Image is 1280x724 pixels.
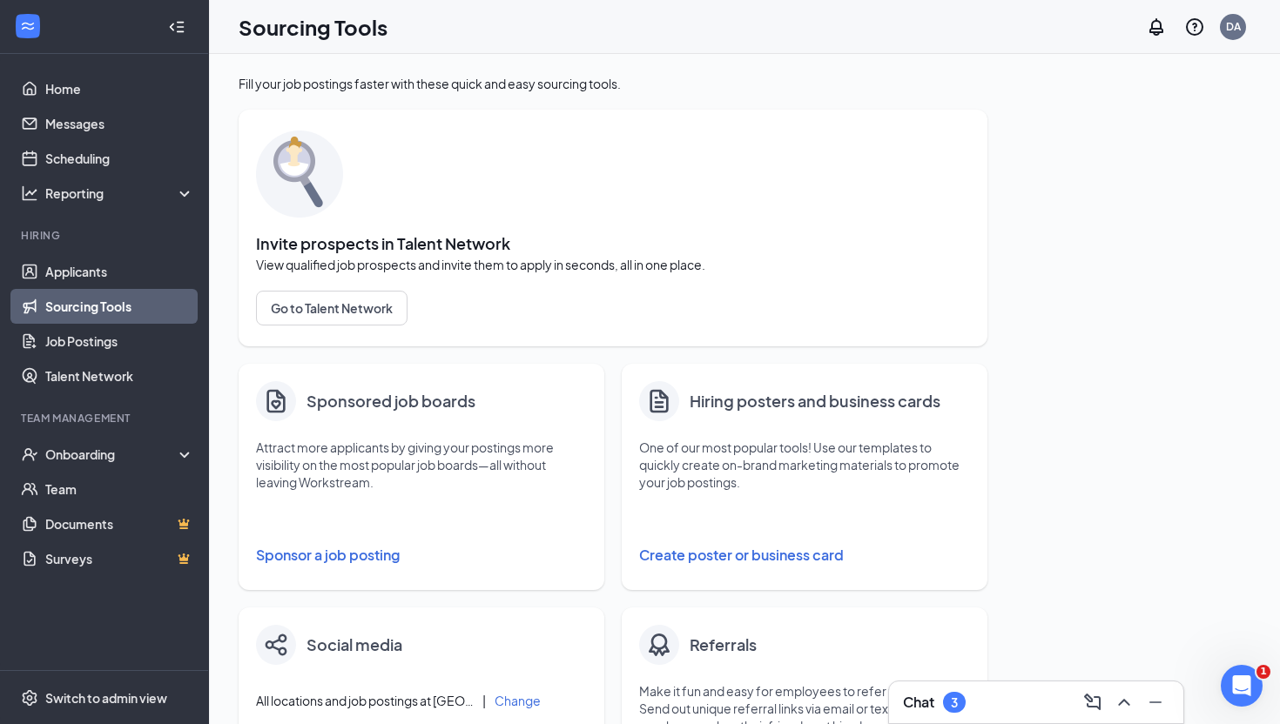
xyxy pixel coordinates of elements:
a: Messages [45,106,194,141]
button: ComposeMessage [1079,688,1107,716]
img: clipboard [262,387,290,415]
a: Go to Talent Network [256,291,970,325]
img: share [265,633,287,656]
div: Onboarding [45,446,179,463]
a: SurveysCrown [45,541,194,576]
h4: Sponsored job boards [307,389,475,413]
div: Reporting [45,184,195,202]
a: Home [45,71,194,106]
iframe: Intercom live chat [1221,665,1263,707]
span: View qualified job prospects and invite them to apply in seconds, all in one place. [256,256,970,273]
svg: Notifications [1146,17,1167,37]
svg: Settings [21,689,38,707]
h4: Referrals [690,633,757,657]
button: Sponsor a job posting [256,538,587,573]
svg: UserCheck [21,446,38,463]
div: DA [1226,19,1241,34]
h4: Social media [307,633,402,657]
svg: ComposeMessage [1082,692,1103,713]
div: Fill your job postings faster with these quick and easy sourcing tools. [239,75,987,92]
button: ChevronUp [1110,688,1138,716]
span: All locations and job postings at [GEOGRAPHIC_DATA]-fil-A [256,692,474,709]
a: Team [45,472,194,506]
div: Hiring [21,228,191,243]
svg: Collapse [168,18,185,36]
a: DocumentsCrown [45,506,194,541]
img: sourcing-tools [256,131,343,218]
p: One of our most popular tools! Use our templates to quickly create on-brand marketing materials t... [639,439,970,491]
svg: Minimize [1145,692,1166,713]
svg: Document [645,386,673,416]
button: Go to Talent Network [256,291,408,325]
div: 3 [951,695,958,710]
span: Invite prospects in Talent Network [256,235,970,252]
svg: WorkstreamLogo [19,17,37,35]
h3: Chat [903,693,934,712]
svg: QuestionInfo [1184,17,1205,37]
svg: Analysis [21,184,38,202]
div: Team Management [21,411,191,426]
a: Talent Network [45,359,194,393]
h1: Sourcing Tools [239,12,387,42]
span: 1 [1256,665,1270,679]
svg: ChevronUp [1114,692,1135,713]
button: Create poster or business card [639,538,970,573]
div: Switch to admin view [45,689,167,707]
a: Applicants [45,254,194,289]
button: Change [495,694,541,707]
p: Attract more applicants by giving your postings more visibility on the most popular job boards—al... [256,439,587,491]
div: | [482,691,486,710]
a: Sourcing Tools [45,289,194,324]
h4: Hiring posters and business cards [690,389,940,413]
img: badge [645,631,673,659]
a: Scheduling [45,141,194,176]
a: Job Postings [45,324,194,359]
button: Minimize [1142,688,1169,716]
